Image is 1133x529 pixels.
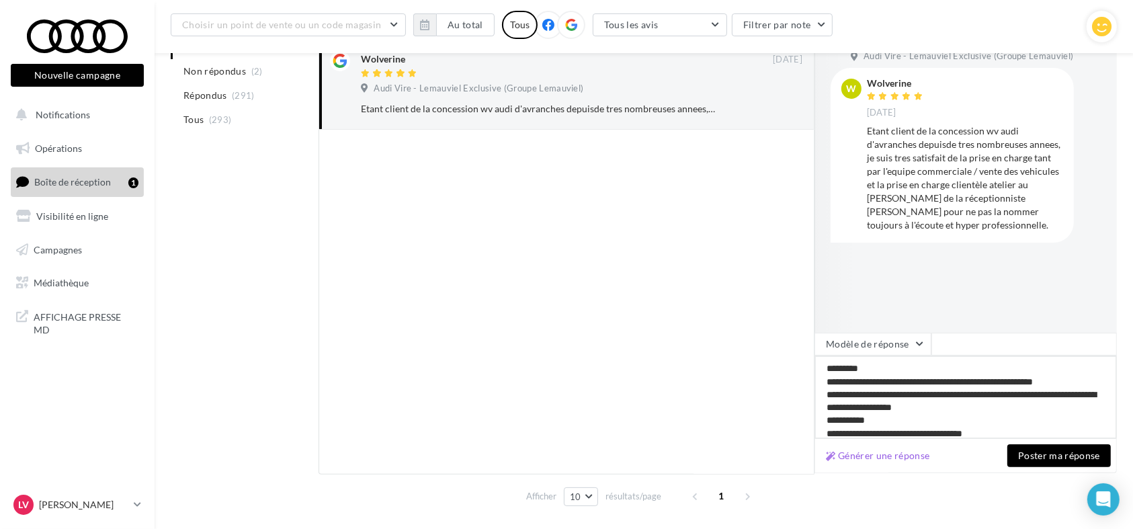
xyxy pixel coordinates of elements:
a: LV [PERSON_NAME] [11,492,144,518]
span: 10 [570,491,581,502]
div: Wolverine [361,52,405,66]
div: 1 [128,177,138,188]
div: Etant client de la concession wv audi d'avranches depuisde tres nombreuses annees, je suis tres s... [867,124,1063,232]
div: Etant client de la concession wv audi d'avranches depuisde tres nombreuses annees, je suis tres s... [361,102,715,116]
span: résultats/page [605,490,661,503]
span: W [847,82,857,95]
a: AFFICHAGE PRESSE MD [8,302,146,342]
span: AFFICHAGE PRESSE MD [34,308,138,337]
a: Médiathèque [8,269,146,297]
span: LV [18,498,29,512]
span: Choisir un point de vente ou un code magasin [182,19,381,30]
span: Campagnes [34,243,82,255]
span: Non répondus [183,65,246,78]
span: Médiathèque [34,277,89,288]
button: Au total [413,13,495,36]
button: Générer une réponse [821,448,935,464]
div: Open Intercom Messenger [1087,483,1120,516]
button: Poster ma réponse [1007,444,1111,467]
a: Boîte de réception1 [8,167,146,196]
a: Visibilité en ligne [8,202,146,231]
span: (2) [251,66,263,77]
span: (291) [232,90,255,101]
span: Afficher [526,490,556,503]
span: 1 [711,485,732,507]
span: Boîte de réception [34,176,111,188]
div: Wolverine [867,79,926,88]
span: Audi Vire - Lemauviel Exclusive (Groupe Lemauviel) [374,83,583,95]
span: Visibilité en ligne [36,210,108,222]
button: Notifications [8,101,141,129]
a: Campagnes [8,236,146,264]
span: [DATE] [773,54,802,66]
span: Opérations [35,143,82,154]
button: Choisir un point de vente ou un code magasin [171,13,406,36]
button: Modèle de réponse [814,333,931,356]
span: Tous les avis [604,19,659,30]
span: Notifications [36,109,90,120]
button: Filtrer par note [732,13,833,36]
button: Tous les avis [593,13,727,36]
button: Au total [436,13,495,36]
span: (293) [209,114,232,125]
button: 10 [564,487,598,506]
p: [PERSON_NAME] [39,498,128,512]
button: Nouvelle campagne [11,64,144,87]
span: Répondus [183,89,227,102]
span: Tous [183,113,204,126]
span: Audi Vire - Lemauviel Exclusive (Groupe Lemauviel) [864,50,1073,63]
span: [DATE] [867,107,896,119]
a: Opérations [8,134,146,163]
div: Tous [502,11,538,39]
